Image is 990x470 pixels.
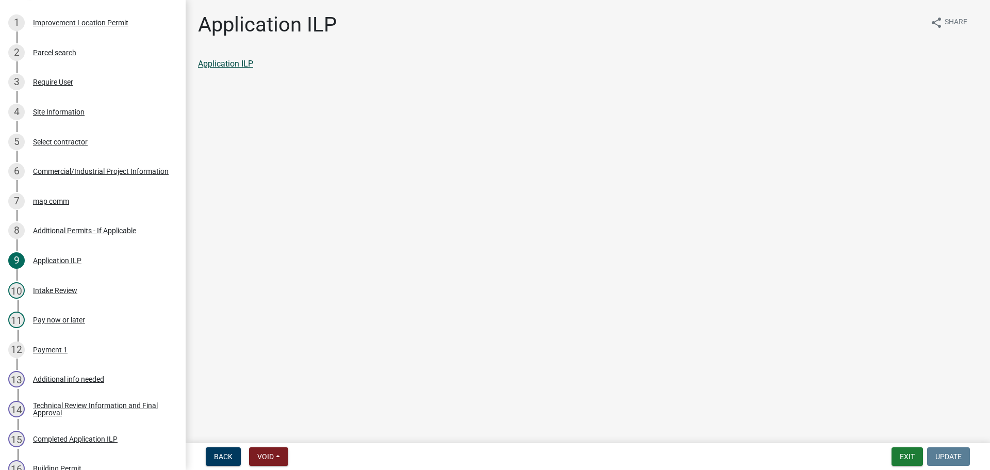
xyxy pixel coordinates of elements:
[8,44,25,61] div: 2
[33,346,68,353] div: Payment 1
[249,447,288,466] button: Void
[8,431,25,447] div: 15
[8,312,25,328] div: 11
[935,452,962,461] span: Update
[8,252,25,269] div: 9
[33,402,169,416] div: Technical Review Information and Final Approval
[206,447,241,466] button: Back
[8,74,25,90] div: 3
[8,222,25,239] div: 8
[33,435,118,443] div: Completed Application ILP
[33,316,85,323] div: Pay now or later
[945,17,967,29] span: Share
[8,371,25,387] div: 13
[33,108,85,116] div: Site Information
[214,452,233,461] span: Back
[8,282,25,299] div: 10
[198,59,253,69] a: Application ILP
[33,257,81,264] div: Application ILP
[8,193,25,209] div: 7
[33,287,77,294] div: Intake Review
[33,376,104,383] div: Additional info needed
[8,134,25,150] div: 5
[8,163,25,180] div: 6
[198,12,337,37] h1: Application ILP
[33,49,76,56] div: Parcel search
[930,17,943,29] i: share
[8,104,25,120] div: 4
[892,447,923,466] button: Exit
[8,14,25,31] div: 1
[33,78,73,86] div: Require User
[33,138,88,145] div: Select contractor
[922,12,976,33] button: shareShare
[33,227,136,234] div: Additional Permits - If Applicable
[33,168,169,175] div: Commercial/Industrial Project Information
[8,342,25,358] div: 12
[33,19,128,26] div: Improvement Location Permit
[927,447,970,466] button: Update
[257,452,274,461] span: Void
[8,401,25,417] div: 14
[33,198,69,205] div: map comm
